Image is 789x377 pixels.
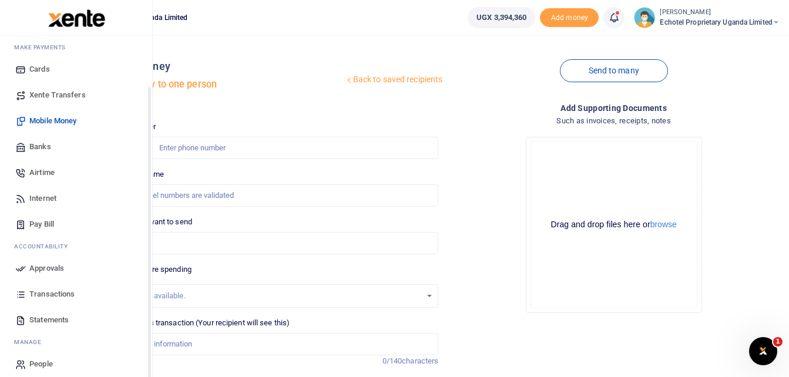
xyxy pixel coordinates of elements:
[463,7,540,28] li: Wallet ballance
[9,255,143,281] a: Approvals
[382,356,402,365] span: 0/140
[402,356,438,365] span: characters
[650,220,677,228] button: browse
[29,115,76,127] span: Mobile Money
[107,333,439,355] input: Enter extra information
[29,288,75,300] span: Transactions
[9,82,143,108] a: Xente Transfers
[29,314,69,326] span: Statements
[9,237,143,255] li: Ac
[102,60,344,73] h4: Mobile money
[526,137,702,313] div: File Uploader
[107,232,439,254] input: UGX
[531,219,697,230] div: Drag and drop files here or
[9,351,143,377] a: People
[9,108,143,134] a: Mobile Money
[107,184,439,207] input: MTN & Airtel numbers are validated
[29,218,54,230] span: Pay Bill
[448,102,780,115] h4: Add supporting Documents
[773,337,783,346] span: 1
[9,281,143,307] a: Transactions
[476,12,526,23] span: UGX 3,394,360
[560,59,668,82] a: Send to many
[634,7,780,28] a: profile-user [PERSON_NAME] Echotel Proprietary Uganda Limited
[48,9,105,27] img: logo-large
[9,38,143,56] li: M
[107,121,156,133] label: Phone number
[660,17,780,28] span: Echotel Proprietary Uganda Limited
[20,43,66,52] span: ake Payments
[29,167,55,179] span: Airtime
[749,337,777,365] iframe: Intercom live chat
[20,338,42,346] span: anage
[47,13,105,22] a: logo-small logo-large logo-large
[9,160,143,186] a: Airtime
[23,242,68,251] span: countability
[29,89,86,101] span: Xente Transfers
[9,186,143,211] a: Internet
[29,262,64,274] span: Approvals
[540,12,599,21] a: Add money
[448,115,780,127] h4: Such as invoices, receipts, notes
[634,7,655,28] img: profile-user
[107,137,439,159] input: Enter phone number
[540,8,599,28] span: Add money
[9,134,143,160] a: Banks
[344,69,444,90] a: Back to saved recipients
[468,7,535,28] a: UGX 3,394,360
[660,8,780,18] small: [PERSON_NAME]
[9,333,143,351] li: M
[540,8,599,28] li: Toup your wallet
[9,56,143,82] a: Cards
[107,317,290,329] label: Memo for this transaction (Your recipient will see this)
[29,193,56,204] span: Internet
[9,211,143,237] a: Pay Bill
[102,79,344,90] h5: Send money to one person
[29,63,50,75] span: Cards
[29,358,53,370] span: People
[9,307,143,333] a: Statements
[116,290,422,302] div: No options available.
[29,141,51,153] span: Banks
